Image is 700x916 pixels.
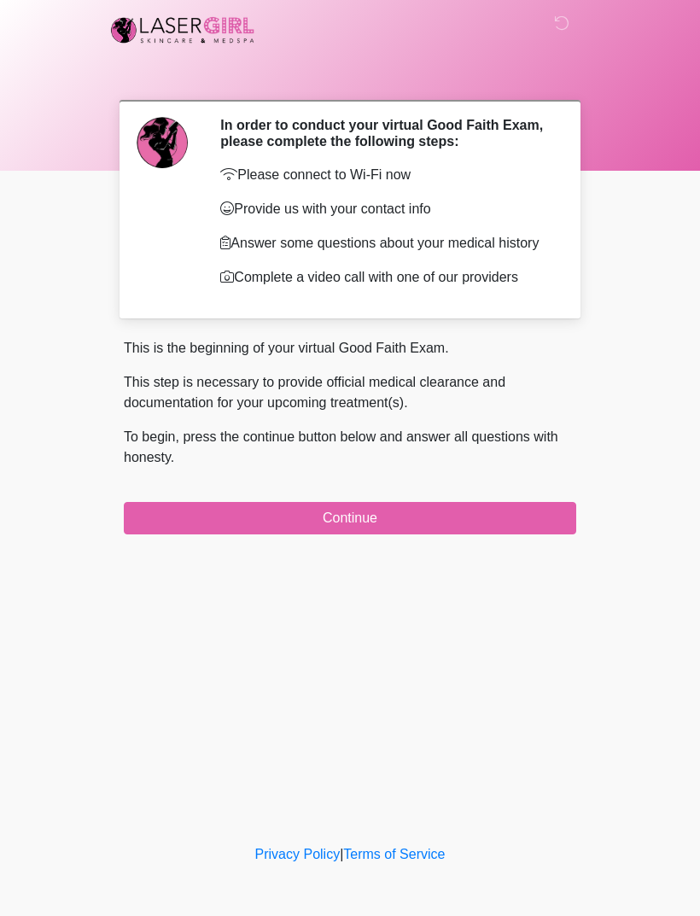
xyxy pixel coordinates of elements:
[124,502,576,534] button: Continue
[255,847,341,861] a: Privacy Policy
[124,338,576,359] p: This is the beginning of your virtual Good Faith Exam.
[137,117,188,168] img: Agent Avatar
[111,61,589,93] h1: ‎ ‎
[124,372,576,413] p: This step is necessary to provide official medical clearance and documentation for your upcoming ...
[124,427,576,468] p: To begin, press the continue button below and answer all questions with honesty.
[340,847,343,861] a: |
[343,847,445,861] a: Terms of Service
[220,117,551,149] h2: In order to conduct your virtual Good Faith Exam, please complete the following steps:
[220,199,551,219] p: Provide us with your contact info
[220,233,551,254] p: Answer some questions about your medical history
[220,267,551,288] p: Complete a video call with one of our providers
[107,13,259,47] img: Laser Girl Med Spa LLC Logo
[220,165,551,185] p: Please connect to Wi-Fi now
